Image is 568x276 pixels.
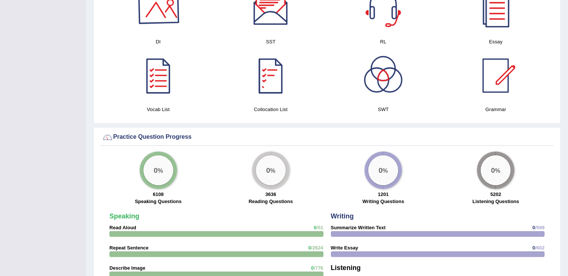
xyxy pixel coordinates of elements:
strong: Describe Image [109,265,145,271]
h4: SST [218,38,323,46]
div: % [143,155,173,185]
span: /51 [316,225,323,230]
strong: Read Aloud [109,225,136,230]
span: 0 [532,245,535,251]
label: Writing Questions [362,198,404,205]
h4: SWT [331,105,436,113]
span: 0 [314,225,316,230]
div: Practice Question Progress [102,132,552,143]
span: /602 [535,245,544,251]
label: Reading Questions [249,198,293,205]
big: 0 [266,166,270,174]
h4: Collocation List [218,105,323,113]
span: /776 [314,265,323,271]
h4: Vocab List [106,105,211,113]
span: /599 [535,225,544,230]
strong: Write Essay [331,245,358,251]
h4: Essay [443,38,548,46]
big: 0 [379,166,383,174]
strong: Summarize Written Text [331,225,386,230]
big: 0 [153,166,158,174]
strong: 3636 [265,191,276,197]
span: 0 [311,265,314,271]
label: Speaking Questions [135,198,181,205]
div: % [481,155,510,185]
h4: Grammar [443,105,548,113]
strong: 5202 [490,191,501,197]
h4: RL [331,38,436,46]
strong: Repeat Sentence [109,245,149,251]
span: 0 [308,245,311,251]
label: Listening Questions [472,198,519,205]
big: 0 [491,166,495,174]
span: /2624 [311,245,323,251]
div: % [256,155,286,185]
h4: DI [106,38,211,46]
strong: Speaking [109,212,139,220]
strong: 6108 [153,191,164,197]
strong: 1201 [378,191,389,197]
div: % [368,155,398,185]
strong: Listening [331,264,361,272]
strong: Writing [331,212,354,220]
span: 0 [532,225,535,230]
